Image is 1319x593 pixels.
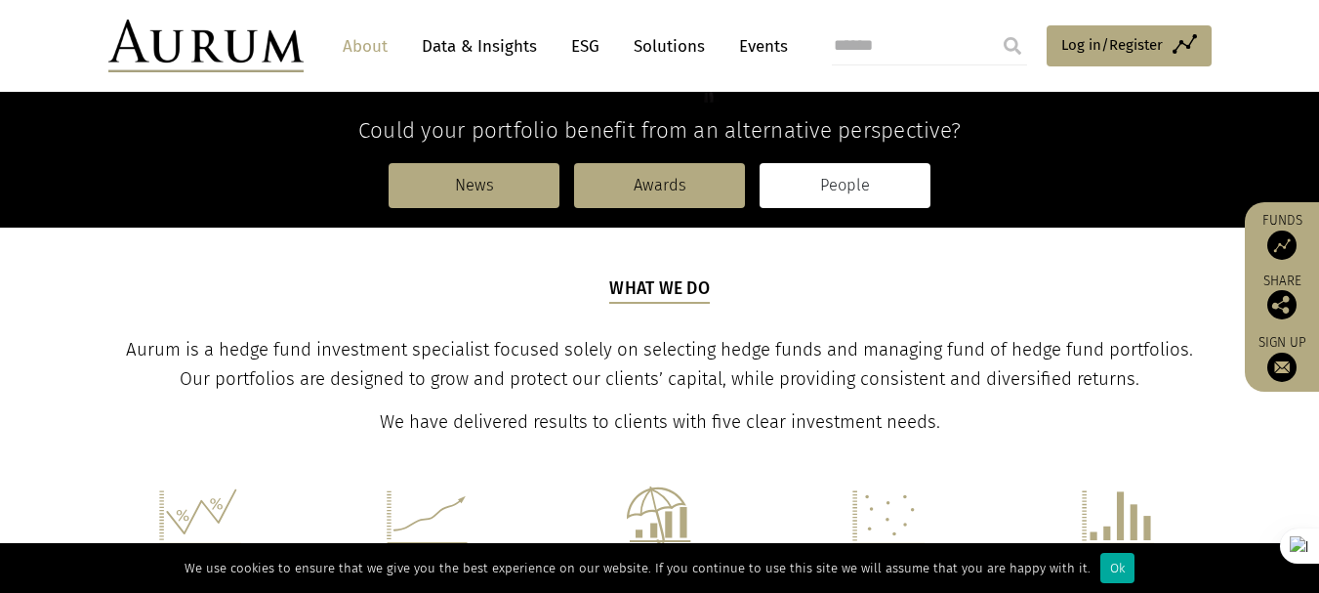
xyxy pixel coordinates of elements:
[412,28,547,64] a: Data & Insights
[1255,334,1309,382] a: Sign up
[1255,275,1309,319] div: Share
[1267,353,1297,382] img: Sign up to our newsletter
[1061,33,1163,57] span: Log in/Register
[609,276,710,304] h5: What we do
[561,28,609,64] a: ESG
[729,28,788,64] a: Events
[389,163,559,208] a: News
[108,117,1212,144] h4: Could your portfolio benefit from an alternative perspective?
[1267,290,1297,319] img: Share this post
[993,26,1032,65] input: Submit
[1047,25,1212,66] a: Log in/Register
[108,20,304,72] img: Aurum
[1255,212,1309,260] a: Funds
[380,411,940,433] span: We have delivered results to clients with five clear investment needs.
[574,163,745,208] a: Awards
[126,339,1193,390] span: Aurum is a hedge fund investment specialist focused solely on selecting hedge funds and managing ...
[1100,553,1134,583] div: Ok
[624,28,715,64] a: Solutions
[1267,231,1297,260] img: Access Funds
[760,163,930,208] a: People
[333,28,397,64] a: About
